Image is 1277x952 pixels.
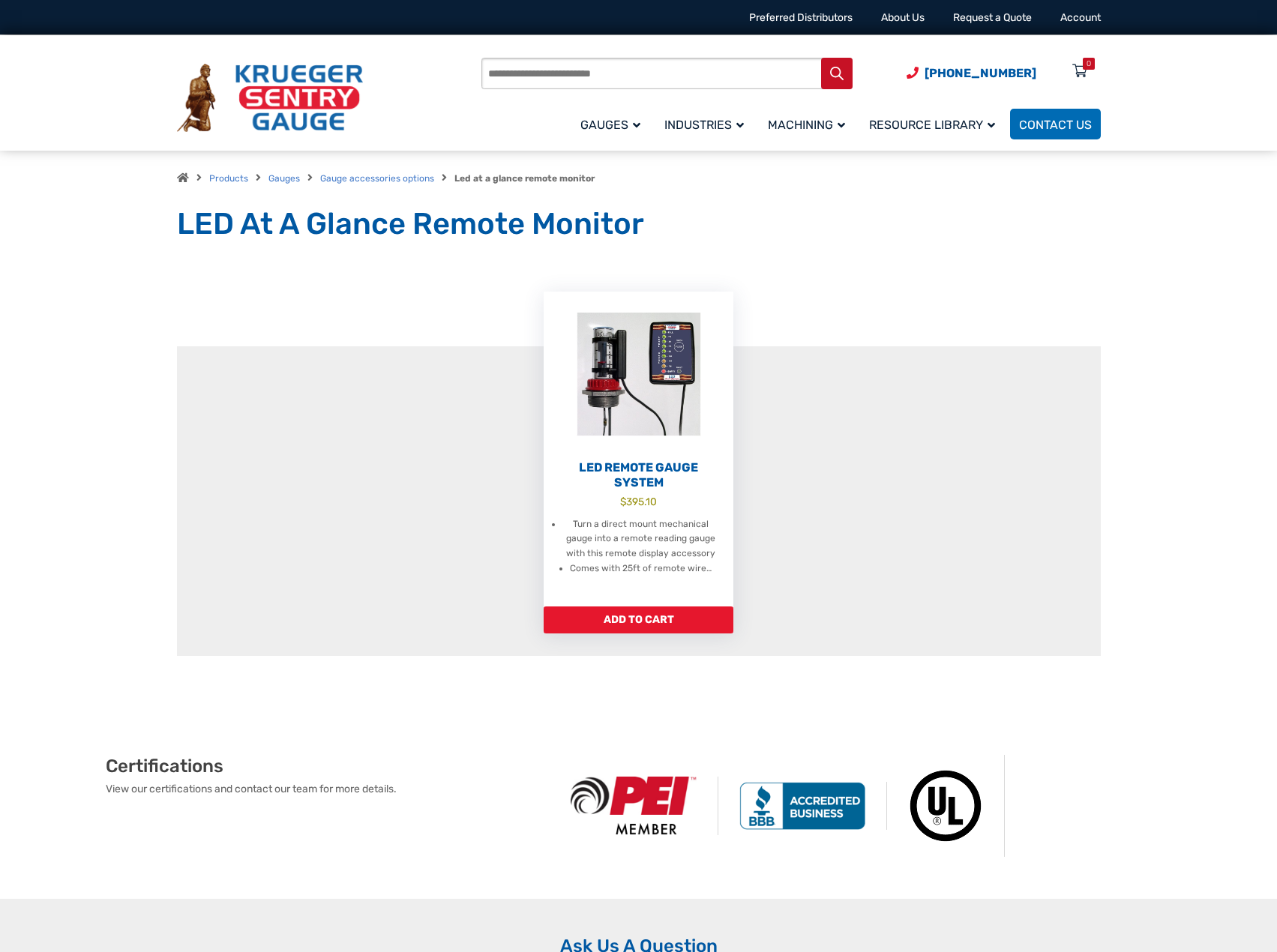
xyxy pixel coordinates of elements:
a: Resource Library [860,106,1010,142]
a: Account [1060,11,1101,24]
a: Phone Number (920) 434-8860 [907,64,1036,82]
img: BBB [718,782,887,830]
img: LED Remote Gauge System [544,292,733,457]
li: Turn a direct mount mechanical gauge into a remote reading gauge with this remote display accessory [562,517,718,562]
strong: Led at a glance remote monitor [454,173,595,184]
h2: Certifications [106,755,550,777]
a: Preferred Distributors [749,11,853,24]
a: Products [209,173,248,184]
div: 0 [1087,58,1091,70]
a: Machining [759,106,860,142]
a: Gauges [268,173,300,184]
li: Comes with 25ft of remote wire… [570,561,712,576]
a: Add to cart: “LED Remote Gauge System” [544,606,733,633]
p: View our certifications and contact our team for more details. [106,781,550,797]
a: Gauge accessories options [320,173,434,184]
a: Gauges [571,106,655,142]
a: About Us [881,11,925,24]
bdi: 395.10 [620,495,657,507]
a: Contact Us [1010,109,1101,139]
a: LED Remote Gauge System $395.10 Turn a direct mount mechanical gauge into a remote reading gauge ... [544,292,733,606]
a: Request a Quote [953,11,1032,24]
img: PEI Member [550,777,718,834]
span: Resource Library [869,118,995,132]
a: Industries [655,106,759,142]
h1: LED At A Glance Remote Monitor [177,205,1101,243]
h2: LED Remote Gauge System [544,460,733,490]
img: Krueger Sentry Gauge [177,64,363,133]
span: Gauges [580,118,640,132]
img: Underwriters Laboratories [887,755,1005,857]
span: [PHONE_NUMBER] [925,66,1036,80]
span: Machining [768,118,845,132]
span: Industries [664,118,744,132]
span: $ [620,495,626,507]
span: Contact Us [1019,118,1092,132]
